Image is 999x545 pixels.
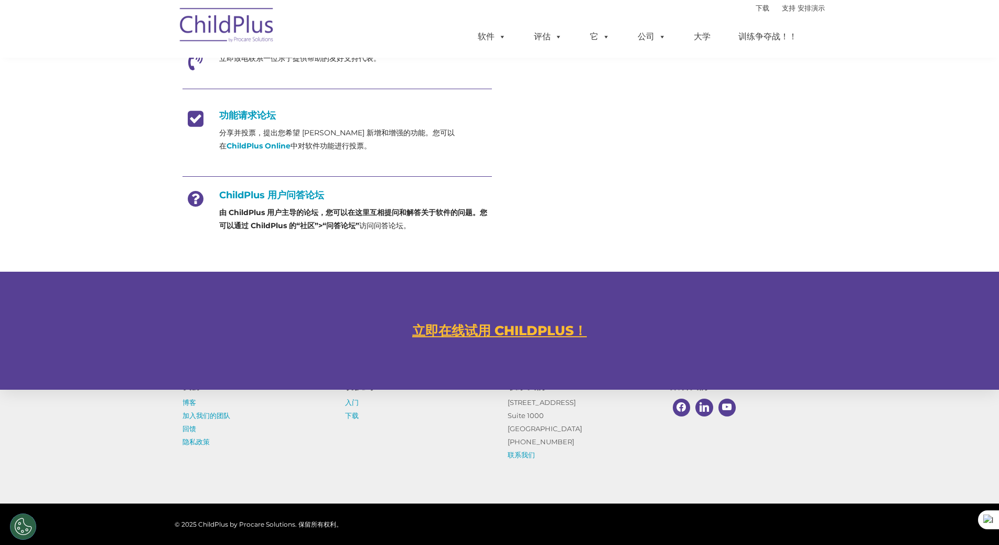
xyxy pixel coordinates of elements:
[467,26,517,47] a: 软件
[219,54,381,63] font: 立即致电联系一位乐于提供帮助的友好支持代表。
[738,31,797,41] font: 训练争夺战！！
[508,451,535,459] a: 联系我们
[756,4,769,12] a: 下载
[345,398,359,407] a: 入门
[508,398,576,407] font: [STREET_ADDRESS]
[796,4,798,12] font: |
[182,411,230,420] a: 加入我们的团队
[219,128,455,151] font: 分享并投票，提出您希望 [PERSON_NAME] 新增和增强的功能。您可以在
[412,323,587,338] a: 立即在线试用 CHILDPLUS！
[764,123,999,545] iframe: Chat Widget
[716,396,739,419] a: YouTube
[508,424,582,433] font: [GEOGRAPHIC_DATA]
[590,31,598,41] font: 它
[508,437,574,446] font: [PHONE_NUMBER]
[683,26,721,47] a: 大学
[638,31,654,41] font: 公司
[227,141,291,151] a: ChildPlus Online
[694,31,711,41] font: 大学
[219,189,324,201] font: ChildPlus 用户问答论坛
[219,208,487,230] font: 由 ChildPlus 用户主导的论坛，您可以在这里互相提问和解答关于软件的问题。您可以通过 ChildPlus 的“社区”>“问答论坛”
[523,26,573,47] a: 评估
[345,411,359,420] a: 下载
[534,31,551,41] font: 评估
[627,26,676,47] a: 公司
[219,110,276,121] font: 功能请求论坛
[693,396,716,419] a: 领英
[182,437,210,446] a: 隐私政策
[291,141,371,151] font: 中对软件功能进行投票。
[782,4,796,12] a: 支持
[175,520,342,528] font: © 2025 ChildPlus by Procare Solutions. 保留所有权利。
[728,26,808,47] a: 训练争夺战！！
[798,4,825,12] a: 安排演示
[508,411,544,420] font: Suite 1000
[175,1,280,53] img: Procare Solutions 的 ChildPlus
[182,398,196,407] a: 博客
[478,31,495,41] font: 软件
[10,514,36,540] button: Cookies Settings
[579,26,620,47] a: 它
[182,424,196,433] a: 回馈
[670,396,693,419] a: Facebook
[359,221,411,230] font: 访问问答论坛。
